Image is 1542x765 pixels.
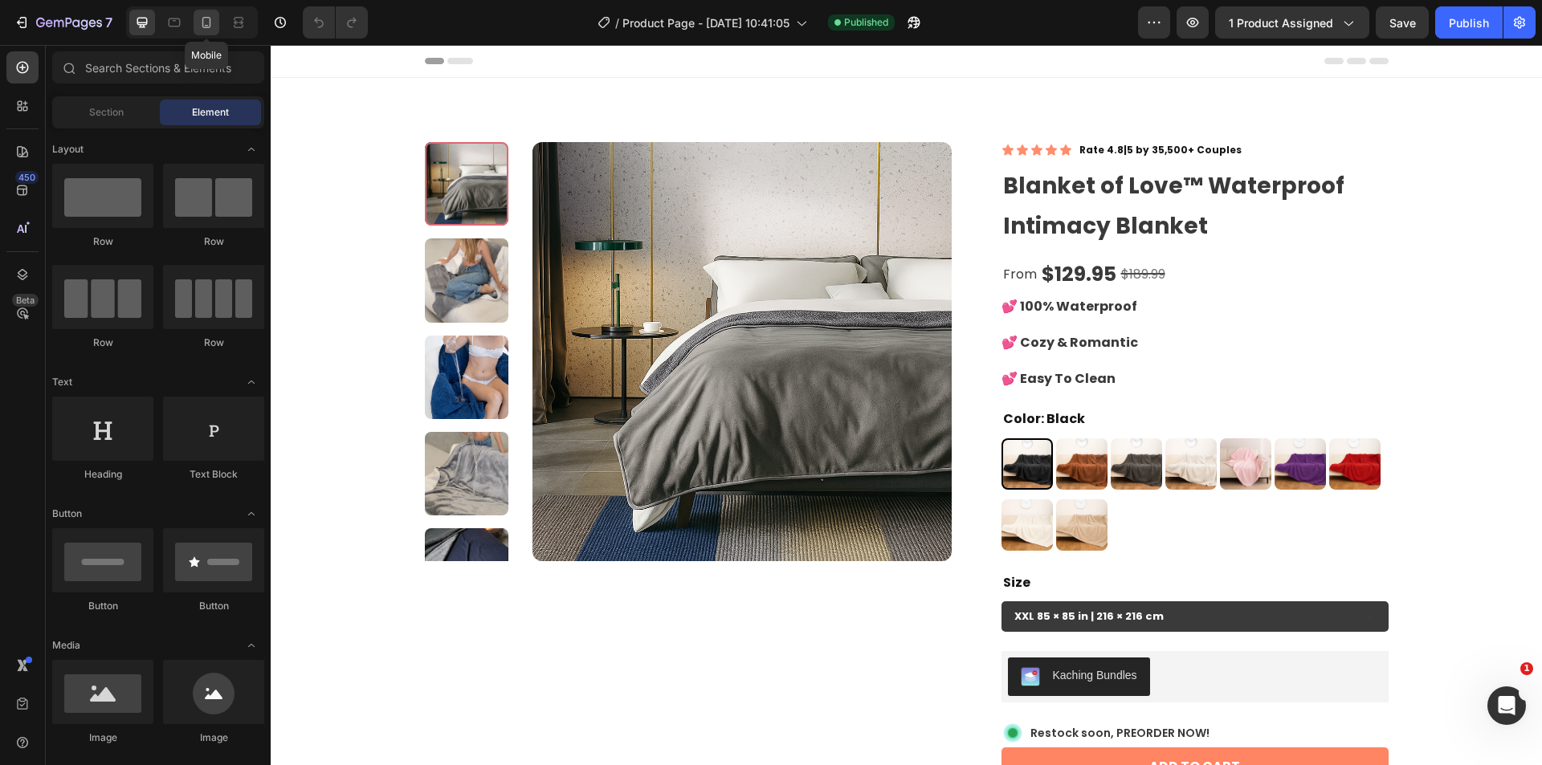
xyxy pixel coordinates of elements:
div: Row [163,234,264,249]
span: / [615,14,619,31]
button: Kaching Bundles [737,612,879,651]
span: Toggle open [239,633,264,658]
span: Section [89,105,124,120]
input: Search Sections & Elements [52,51,264,83]
div: Button [163,599,264,613]
span: Published [844,15,888,30]
button: Publish [1435,6,1503,39]
div: Beta [12,294,39,307]
div: Text Block [163,467,264,482]
p: From [732,218,766,242]
div: Heading [52,467,153,482]
span: Product Page - [DATE] 10:41:05 [622,14,789,31]
span: Element [192,105,229,120]
div: Image [163,730,264,745]
button: 7 [6,6,120,39]
div: Kaching Bundles [782,622,867,639]
div: Image [52,730,153,745]
span: Toggle open [239,136,264,162]
p: Restock soon, PREORDER NOW! [760,681,939,695]
span: Toggle open [239,369,264,395]
div: 450 [15,171,39,184]
div: Undo/Redo [303,6,368,39]
span: Text [52,375,72,389]
div: $129.95 [769,210,847,249]
p: 💕 100% Waterproof 💕 Cozy & Romantic 💕 Easy To Clean [731,252,867,343]
span: Button [52,507,82,521]
button: ADD TO CART [731,702,1118,741]
iframe: Intercom live chat [1487,686,1526,725]
div: $189.99 [849,217,896,243]
span: 1 [1520,662,1533,675]
button: Save [1376,6,1429,39]
h1: Blanket of Love™ Waterproof Intimacy Blanket [731,120,1118,204]
img: gempages_581083196360229801-ac877bee-c9b9-4555-83b8-7058442ff023.gif [731,677,753,699]
span: Toggle open [239,501,264,527]
p: Rate 4.8|5 by 35,500+ Couples [809,99,971,112]
div: Publish [1449,14,1489,31]
span: 1 product assigned [1229,14,1333,31]
div: Row [163,336,264,350]
p: 7 [105,13,112,32]
div: Button [52,599,153,613]
span: Save [1389,16,1416,30]
button: 1 product assigned [1215,6,1369,39]
img: KachingBundles.png [750,622,769,641]
legend: Color: Black [731,361,816,388]
div: ADD TO CART [879,714,969,730]
span: Media [52,638,80,653]
div: Row [52,234,153,249]
iframe: Design area [271,45,1542,765]
legend: Size [731,525,761,551]
span: Layout [52,142,84,157]
div: Row [52,336,153,350]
